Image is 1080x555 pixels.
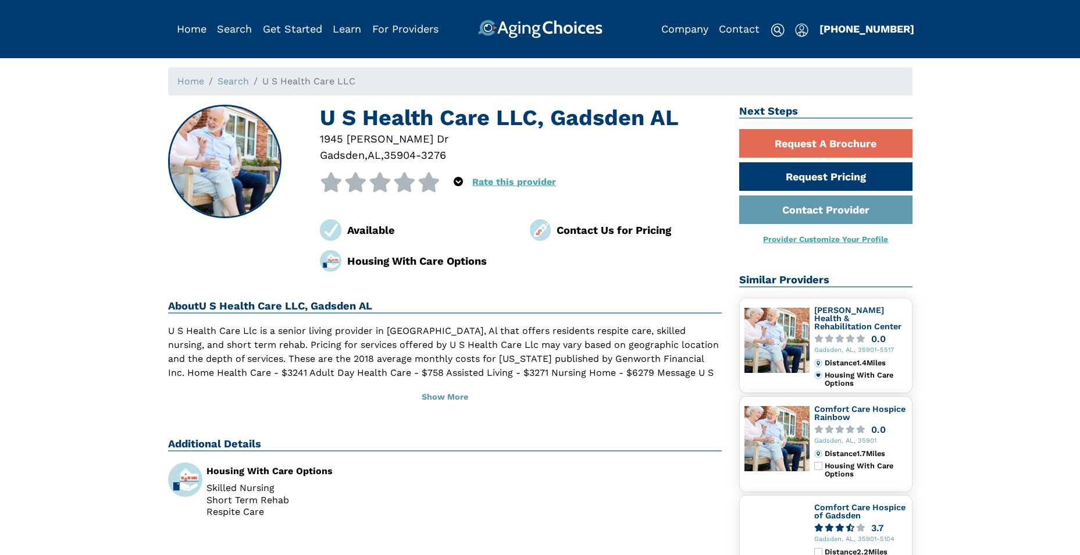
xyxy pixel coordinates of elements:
[739,273,913,287] h2: Similar Providers
[814,425,907,434] a: 0.0
[168,67,913,95] nav: breadcrumb
[557,222,722,238] div: Contact Us for Pricing
[320,131,722,147] div: 1945 [PERSON_NAME] Dr
[739,162,913,191] a: Request Pricing
[825,462,907,479] div: Housing With Care Options
[871,335,886,343] div: 0.0
[814,335,907,343] a: 0.0
[168,385,722,410] button: Show More
[814,437,907,445] div: Gadsden, AL, 35901
[368,149,381,161] span: AL
[262,76,355,87] span: U S Health Care LLC
[320,105,722,131] h1: U S Health Care LLC, Gadsden AL
[168,324,722,394] p: U S Health Care Llc is a senior living provider in [GEOGRAPHIC_DATA], Al that offers residents re...
[871,425,886,434] div: 0.0
[169,106,280,218] img: U S Health Care LLC, Gadsden AL
[333,23,361,35] a: Learn
[372,23,439,35] a: For Providers
[454,172,463,192] div: Popover trigger
[814,524,907,532] a: 3.7
[814,503,906,520] a: Comfort Care Hospice of Gadsden
[795,20,808,38] div: Popover trigger
[217,20,252,38] div: Popover trigger
[177,76,204,87] a: Home
[168,300,722,314] h2: About U S Health Care LLC, Gadsden AL
[661,23,708,35] a: Company
[814,371,822,379] img: primary.svg
[814,536,907,543] div: Gadsden, AL, 35901-5104
[814,305,901,330] a: [PERSON_NAME] Health & Rehabilitation Center
[177,23,206,35] a: Home
[477,20,602,38] img: AgingChoices
[814,450,822,458] img: distance.svg
[206,507,436,517] li: Respite Care
[739,129,913,158] a: Request A Brochure
[206,483,436,493] li: Skilled Nursing
[795,23,808,37] img: user-icon.svg
[168,437,722,451] h2: Additional Details
[472,176,556,187] a: Rate this provider
[739,195,913,224] a: Contact Provider
[217,23,252,35] a: Search
[814,347,907,354] div: Gadsden, AL, 35901-5517
[719,23,760,35] a: Contact
[814,359,822,367] img: distance.svg
[263,23,322,35] a: Get Started
[218,76,249,87] a: Search
[347,222,512,238] div: Available
[739,105,913,119] h2: Next Steps
[771,23,785,37] img: search-icon.svg
[814,404,906,422] a: Comfort Care Hospice Rainbow
[825,359,907,367] div: Distance 1.4 Miles
[381,149,384,161] span: ,
[871,524,883,532] div: 3.7
[365,149,368,161] span: ,
[819,23,914,35] a: [PHONE_NUMBER]
[206,467,436,476] div: Housing With Care Options
[347,253,512,269] div: Housing With Care Options
[320,149,365,161] span: Gadsden
[825,450,907,458] div: Distance 1.7 Miles
[763,234,888,244] a: Provider Customize Your Profile
[206,496,436,505] li: Short Term Rehab
[384,147,446,163] div: 35904-3276
[825,371,907,388] div: Housing With Care Options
